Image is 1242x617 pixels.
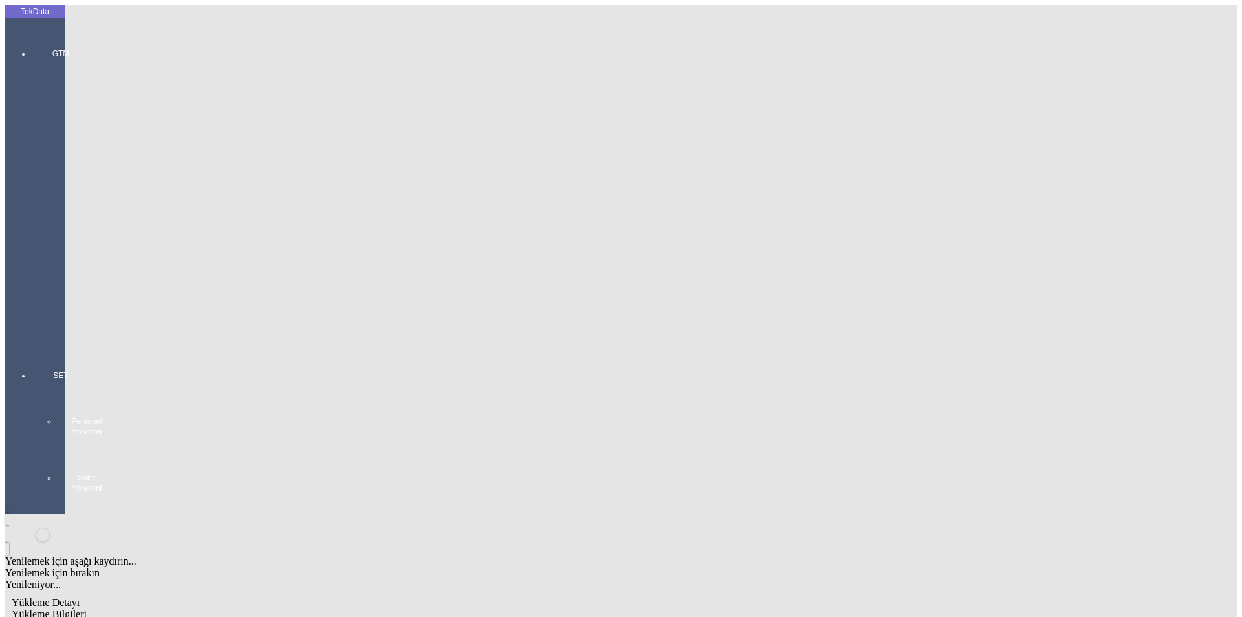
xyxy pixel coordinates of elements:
div: TekData [5,6,65,17]
div: Yenilemek için bırakın [5,567,1043,579]
span: Personel Yönetimi [67,416,106,437]
span: Sabit Yönetimi [67,473,106,493]
div: Yenilemek için aşağı kaydırın... [5,555,1043,567]
span: SET [41,370,80,381]
div: Yenileniyor... [5,579,1043,590]
span: GTM [41,49,80,59]
span: Yükleme Detayı [12,597,80,608]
